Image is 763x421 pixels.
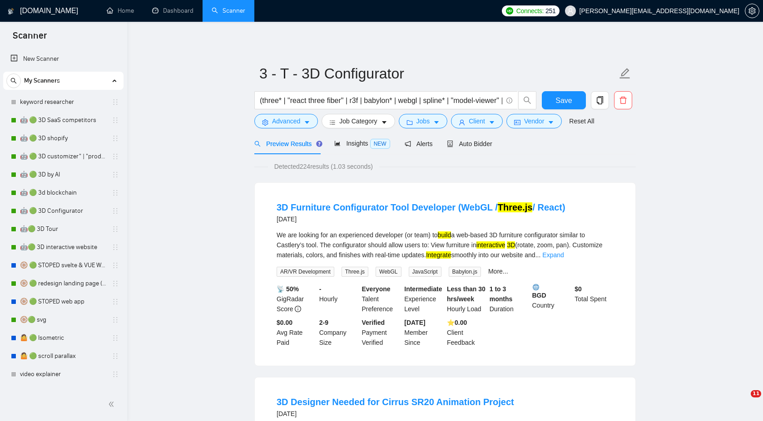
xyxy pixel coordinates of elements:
span: Auto Bidder [447,140,492,147]
span: holder [112,135,119,142]
a: 🛞 🟢 STOPED svelte & VUE Web apps PRICE++ [20,256,106,274]
a: Expand [542,251,564,259]
span: holder [112,371,119,378]
div: Total Spent [573,284,615,314]
a: 🤖 🟢 3d blockchain [20,184,106,202]
span: folder [406,119,413,126]
span: Scanner [5,29,54,48]
span: WebGL [376,267,401,277]
span: holder [112,98,119,106]
input: Scanner name... [259,62,617,85]
span: Advanced [272,116,300,126]
div: [DATE] [277,214,565,225]
a: dashboardDashboard [152,7,193,15]
span: search [519,96,536,104]
span: info-circle [506,98,512,103]
a: 🤷 🟢 scroll parallax [20,347,106,365]
span: holder [112,171,119,178]
span: Job Category [339,116,377,126]
b: Verified [362,319,385,326]
a: 🤖 🟢 3D Configurator [20,202,106,220]
span: Babylon.js [449,267,481,277]
span: Alerts [405,140,433,147]
div: Experience Level [402,284,445,314]
img: upwork-logo.png [506,7,513,15]
span: holder [112,352,119,360]
span: caret-down [548,119,554,126]
mark: build [438,231,451,239]
a: 🛞🟢 svg [20,311,106,329]
mark: interactive [476,241,505,249]
button: folderJobscaret-down [399,114,448,128]
span: user [459,119,465,126]
button: userClientcaret-down [451,114,503,128]
span: holder [112,316,119,323]
a: searchScanner [212,7,245,15]
a: New Scanner [10,50,116,68]
button: barsJob Categorycaret-down [322,114,395,128]
button: search [6,73,21,88]
div: Hourly Load [445,284,488,314]
a: 🤖🟢 3D Tour [20,220,106,238]
span: holder [112,207,119,215]
button: delete [614,91,632,109]
span: holder [112,280,119,287]
span: 11 [751,390,761,397]
div: Talent Preference [360,284,403,314]
span: bars [329,119,336,126]
a: 3D Furniture Configurator Tool Developer (WebGL /Three.js/ React) [277,202,565,212]
span: Vendor [524,116,544,126]
span: holder [112,334,119,342]
b: [DATE] [404,319,425,326]
span: copy [591,96,609,104]
b: $0.00 [277,319,292,326]
a: 🤖 🟢 3D by AI [20,166,106,184]
a: 🤖 🟢 3D customizer" | "product customizer" [20,147,106,166]
li: New Scanner [3,50,124,68]
a: 🤖 🟢 3D SaaS competitors [20,111,106,129]
a: 🤖🟢 3D interactive website [20,238,106,256]
span: ... [535,251,541,259]
span: double-left [108,400,117,409]
button: Save [542,91,586,109]
span: caret-down [433,119,440,126]
a: 🤖 🟢 3D shopify [20,129,106,147]
iframe: Intercom live chat [732,390,754,412]
a: Cypress | QA | testi [20,383,106,401]
span: search [7,78,20,84]
img: 🌐 [533,284,539,290]
a: 🤷 🟢 Isometric [20,329,106,347]
b: 📡 50% [277,285,299,293]
span: info-circle [295,306,301,312]
input: Search Freelance Jobs... [260,95,502,106]
a: 🛞 🟢 redesign landing page (animat*) | 3D [20,274,106,293]
mark: Integrate [426,251,451,259]
mark: Three.js [498,202,533,212]
b: ⭐️ 0.00 [447,319,467,326]
span: NEW [370,139,390,149]
span: Three.js [342,267,368,277]
div: Hourly [317,284,360,314]
a: keyword researcher [20,93,106,111]
span: AR/VR Development [277,267,334,277]
span: caret-down [381,119,387,126]
span: notification [405,141,411,147]
span: holder [112,153,119,160]
a: setting [745,7,759,15]
span: holder [112,117,119,124]
div: GigRadar Score [275,284,317,314]
div: Member Since [402,318,445,348]
a: Reset All [569,116,594,126]
span: area-chart [334,140,341,147]
span: holder [112,225,119,233]
b: 2-9 [319,319,328,326]
div: Duration [488,284,530,314]
span: Insights [334,140,390,147]
b: Less than 30 hrs/week [447,285,486,303]
span: caret-down [489,119,495,126]
div: Client Feedback [445,318,488,348]
a: video explainer [20,365,106,383]
img: logo [8,4,14,19]
button: setting [745,4,759,18]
